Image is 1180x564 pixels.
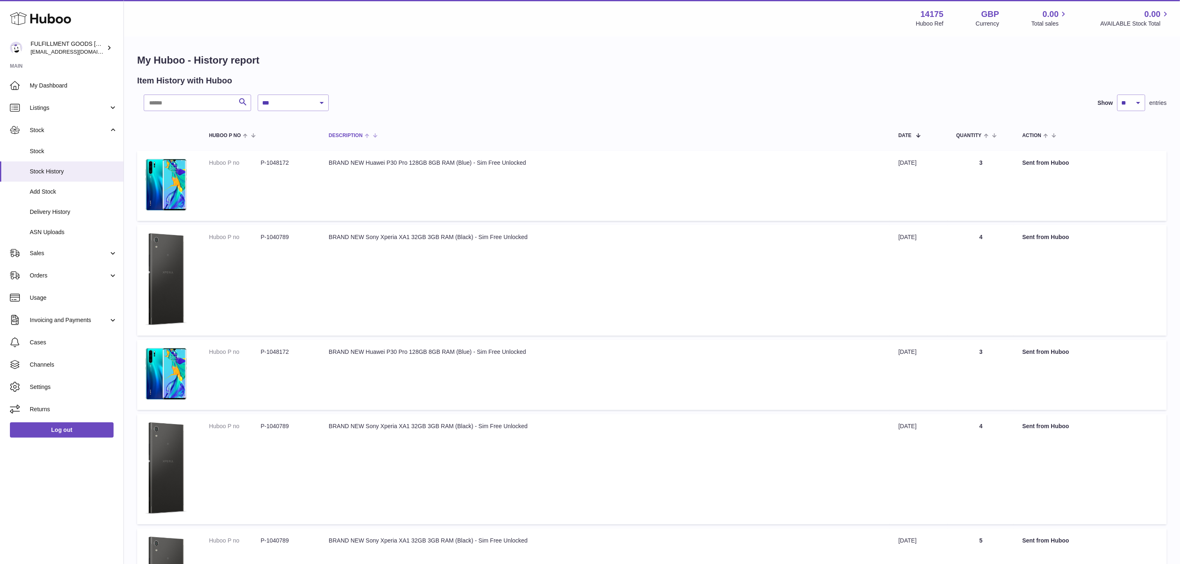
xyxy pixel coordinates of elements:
[30,294,117,302] span: Usage
[209,422,261,430] dt: Huboo P no
[1100,9,1170,28] a: 0.00 AVAILABLE Stock Total
[956,133,981,138] span: Quantity
[1100,20,1170,28] span: AVAILABLE Stock Total
[30,272,109,280] span: Orders
[209,233,261,241] dt: Huboo P no
[137,75,232,86] h2: Item History with Huboo
[1043,9,1059,20] span: 0.00
[1022,234,1069,240] strong: Sent from Huboo
[1022,348,1069,355] strong: Sent from Huboo
[137,54,1167,67] h1: My Huboo - History report
[30,82,117,90] span: My Dashboard
[948,340,1014,410] td: 3
[261,233,312,241] dd: P-1040789
[30,339,117,346] span: Cases
[321,414,890,524] td: BRAND NEW Sony Xperia XA1 32GB 3GB RAM (Black) - Sim Free Unlocked
[976,20,1000,28] div: Currency
[948,225,1014,335] td: 4
[261,537,312,545] dd: P-1040789
[145,233,187,325] img: $_57.JPG
[890,340,948,410] td: [DATE]
[31,48,121,55] span: [EMAIL_ADDRESS][DOMAIN_NAME]
[10,422,114,437] a: Log out
[948,151,1014,221] td: 3
[30,168,117,175] span: Stock History
[1098,99,1113,107] label: Show
[30,208,117,216] span: Delivery History
[31,40,105,56] div: FULFILLMENT GOODS [GEOGRAPHIC_DATA]
[1149,99,1167,107] span: entries
[209,348,261,356] dt: Huboo P no
[30,383,117,391] span: Settings
[209,537,261,545] dt: Huboo P no
[1022,159,1069,166] strong: Sent from Huboo
[321,225,890,335] td: BRAND NEW Sony Xperia XA1 32GB 3GB RAM (Black) - Sim Free Unlocked
[321,340,890,410] td: BRAND NEW Huawei P30 Pro 128GB 8GB RAM (Blue) - Sim Free Unlocked
[329,133,363,138] span: Description
[1022,423,1069,429] strong: Sent from Huboo
[30,126,109,134] span: Stock
[1022,133,1041,138] span: Action
[981,9,999,20] strong: GBP
[261,159,312,167] dd: P-1048172
[145,348,187,400] img: $_57.JPG
[1022,537,1069,544] strong: Sent from Huboo
[209,159,261,167] dt: Huboo P no
[30,147,117,155] span: Stock
[948,414,1014,524] td: 4
[30,188,117,196] span: Add Stock
[145,159,187,211] img: $_57.JPG
[916,20,944,28] div: Huboo Ref
[145,422,187,514] img: $_57.JPG
[898,133,912,138] span: Date
[30,316,109,324] span: Invoicing and Payments
[261,348,312,356] dd: P-1048172
[30,405,117,413] span: Returns
[921,9,944,20] strong: 14175
[890,151,948,221] td: [DATE]
[261,422,312,430] dd: P-1040789
[10,42,22,54] img: sales@fulfillmentgoodsuk.com
[209,133,241,138] span: Huboo P no
[1031,9,1068,28] a: 0.00 Total sales
[1031,20,1068,28] span: Total sales
[321,151,890,221] td: BRAND NEW Huawei P30 Pro 128GB 8GB RAM (Blue) - Sim Free Unlocked
[30,249,109,257] span: Sales
[890,225,948,335] td: [DATE]
[890,414,948,524] td: [DATE]
[30,104,109,112] span: Listings
[30,228,117,236] span: ASN Uploads
[30,361,117,369] span: Channels
[1144,9,1161,20] span: 0.00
